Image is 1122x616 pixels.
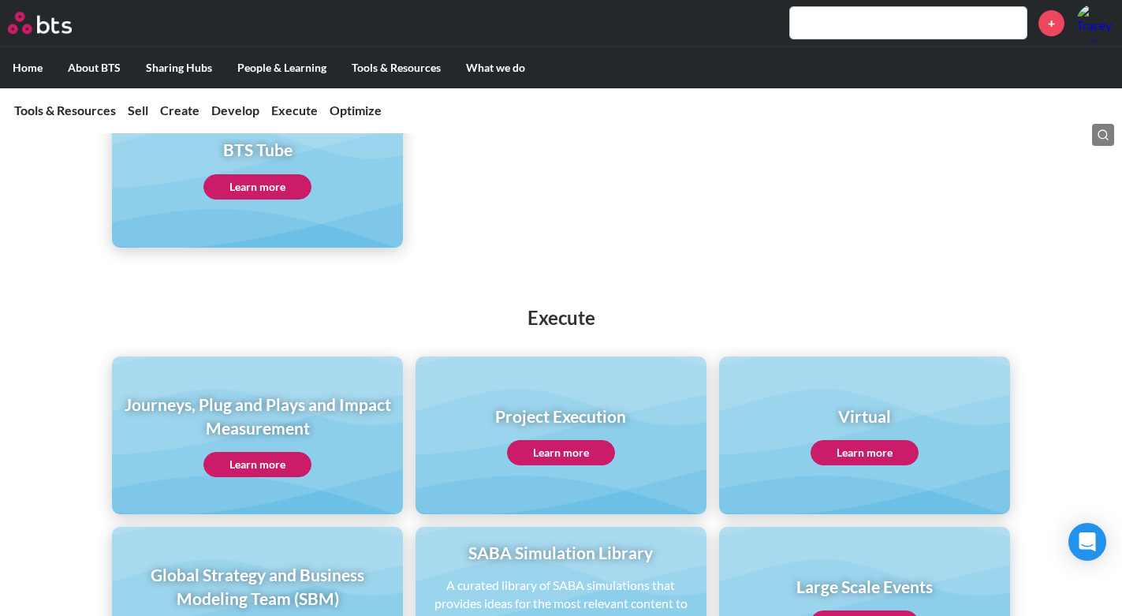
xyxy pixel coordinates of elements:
a: Tools & Resources [14,103,116,118]
a: Optimize [330,103,382,118]
a: Create [160,103,199,118]
a: Execute [271,103,318,118]
img: BTS Logo [8,12,72,34]
h1: Virtual [811,405,919,427]
h1: SABA Simulation Library [427,541,695,564]
a: Profile [1076,4,1114,42]
h1: Global Strategy and Business Modeling Team (SBM) [123,563,392,610]
a: Develop [211,103,259,118]
label: Tools & Resources [339,47,453,88]
a: Learn more [203,452,311,477]
h1: Large Scale Events [796,575,933,598]
h1: Journeys, Plug and Plays and Impact Measurement [123,393,392,439]
div: Open Intercom Messenger [1068,523,1106,561]
h1: BTS Tube [203,138,311,161]
label: Sharing Hubs [133,47,225,88]
a: + [1038,10,1064,36]
label: What we do [453,47,538,88]
label: People & Learning [225,47,339,88]
a: Learn more [507,440,615,465]
label: About BTS [55,47,133,88]
img: Tracey Kaberry [1076,4,1114,42]
a: Sell [128,103,148,118]
a: Learn more [811,440,919,465]
h1: Project Execution [495,405,626,427]
a: Go home [8,12,101,34]
a: Learn more [203,174,311,200]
